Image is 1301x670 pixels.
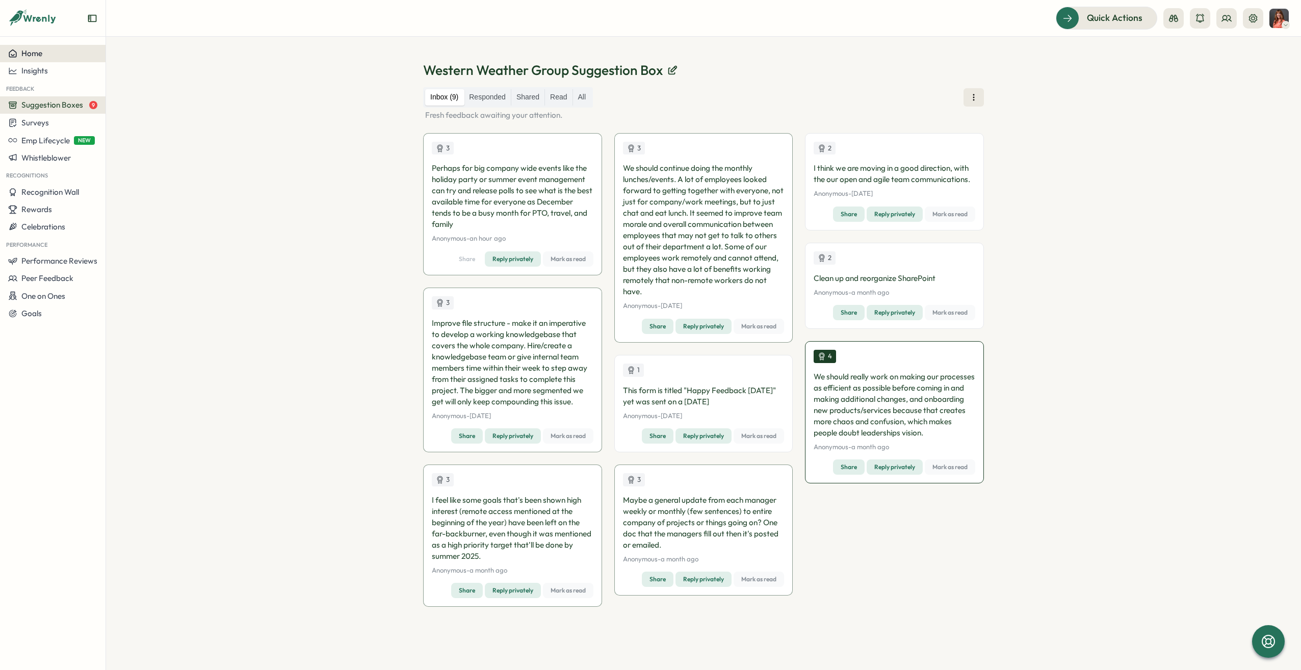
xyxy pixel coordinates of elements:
span: Reply privately [492,252,533,266]
span: Share [841,305,857,320]
span: [DATE] [661,411,682,420]
button: Mark as read [734,572,784,587]
button: Reply privately [675,572,732,587]
p: I think we are moving in a good direction, with the our open and agile team communications. [814,163,975,185]
span: Share [841,460,857,474]
span: Anonymous - [432,411,470,420]
div: Upvotes [432,296,454,310]
span: Mark as read [551,429,586,443]
button: Share [833,459,865,475]
div: Upvotes [623,142,645,155]
span: Reply privately [492,583,533,598]
span: Reply privately [683,429,724,443]
label: Responded [464,89,511,106]
p: Improve file structure - make it an imperative to develop a working knowledgebase that covers the... [432,318,593,407]
p: This form is titled "Happy Feedback [DATE]" yet was sent on a [DATE] [623,385,785,407]
span: Share [649,429,666,443]
p: Fresh feedback awaiting your attention. [423,110,984,121]
span: [DATE] [661,301,682,310]
div: Upvotes [814,251,836,265]
span: Anonymous - [623,555,661,563]
img: Nikki Kean [1269,9,1289,28]
button: Mark as read [925,207,975,222]
span: Share [459,583,475,598]
span: Mark as read [741,319,776,333]
span: Performance Reviews [21,256,97,266]
span: Goals [21,308,42,318]
button: Mark as read [543,583,593,598]
button: Mark as read [734,428,784,444]
div: Upvotes [623,473,645,486]
button: Reply privately [867,305,923,320]
span: Reply privately [874,207,915,221]
span: Reply privately [874,460,915,474]
div: Upvotes [814,350,836,363]
span: 9 [89,101,97,109]
p: Western Weather Group Suggestion Box [423,61,663,79]
button: Mark as read [543,428,593,444]
span: Mark as read [551,252,586,266]
span: Quick Actions [1087,11,1142,24]
span: Whistleblower [21,153,71,163]
div: Upvotes [432,142,454,155]
span: Reply privately [492,429,533,443]
span: Anonymous - [623,411,661,420]
span: Share [459,429,475,443]
span: Peer Feedback [21,273,73,283]
span: Anonymous - [432,234,470,242]
p: Maybe a general update from each manager weekly or monthly (few sentences) to entire company of p... [623,495,785,551]
span: Share [841,207,857,221]
button: Share [642,428,673,444]
span: an hour ago [470,234,506,242]
span: Surveys [21,118,49,127]
p: We should really work on making our processes as efficient as possible before coming in and makin... [814,371,975,439]
span: a month ago [851,288,889,296]
button: Reply privately [675,319,732,334]
span: Share [649,319,666,333]
p: Perhaps for big company wide events like the holiday party or summer event management can try and... [432,163,593,230]
label: All [573,89,591,106]
div: Upvotes [814,142,836,155]
span: Emp Lifecycle [21,136,70,145]
button: Reply privately [675,428,732,444]
p: I feel like some goals that's been shown high interest (remote access mentioned at the beginning ... [432,495,593,562]
button: Mark as read [925,305,975,320]
p: We should continue doing the monthly lunches/events. A lot of employees looked forward to getting... [623,163,785,297]
span: Rewards [21,204,52,214]
span: Anonymous - [623,301,661,310]
span: Insights [21,66,48,75]
span: Recognition Wall [21,187,79,197]
span: One on Ones [21,291,65,301]
span: Anonymous - [814,443,851,451]
button: Reply privately [485,428,541,444]
span: Mark as read [932,207,968,221]
span: Anonymous - [432,566,470,574]
button: Reply privately [485,251,541,267]
button: Share [642,319,673,334]
button: Share [833,207,865,222]
span: Mark as read [741,429,776,443]
button: Mark as read [734,319,784,334]
button: Mark as read [925,459,975,475]
span: Mark as read [932,460,968,474]
span: Home [21,48,42,58]
span: a month ago [661,555,698,563]
button: Share [451,583,483,598]
p: Clean up and reorganize SharePoint [814,273,975,284]
span: Reply privately [683,572,724,586]
span: Mark as read [741,572,776,586]
span: Mark as read [932,305,968,320]
span: [DATE] [470,411,491,420]
label: Shared [511,89,544,106]
button: Reply privately [867,459,923,475]
span: a month ago [470,566,507,574]
button: Share [833,305,865,320]
button: Share [451,251,483,267]
button: Reply privately [485,583,541,598]
div: Upvotes [623,364,644,377]
span: Celebrations [21,222,65,231]
span: Anonymous - [814,288,851,296]
span: NEW [74,136,95,145]
span: Reply privately [683,319,724,333]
